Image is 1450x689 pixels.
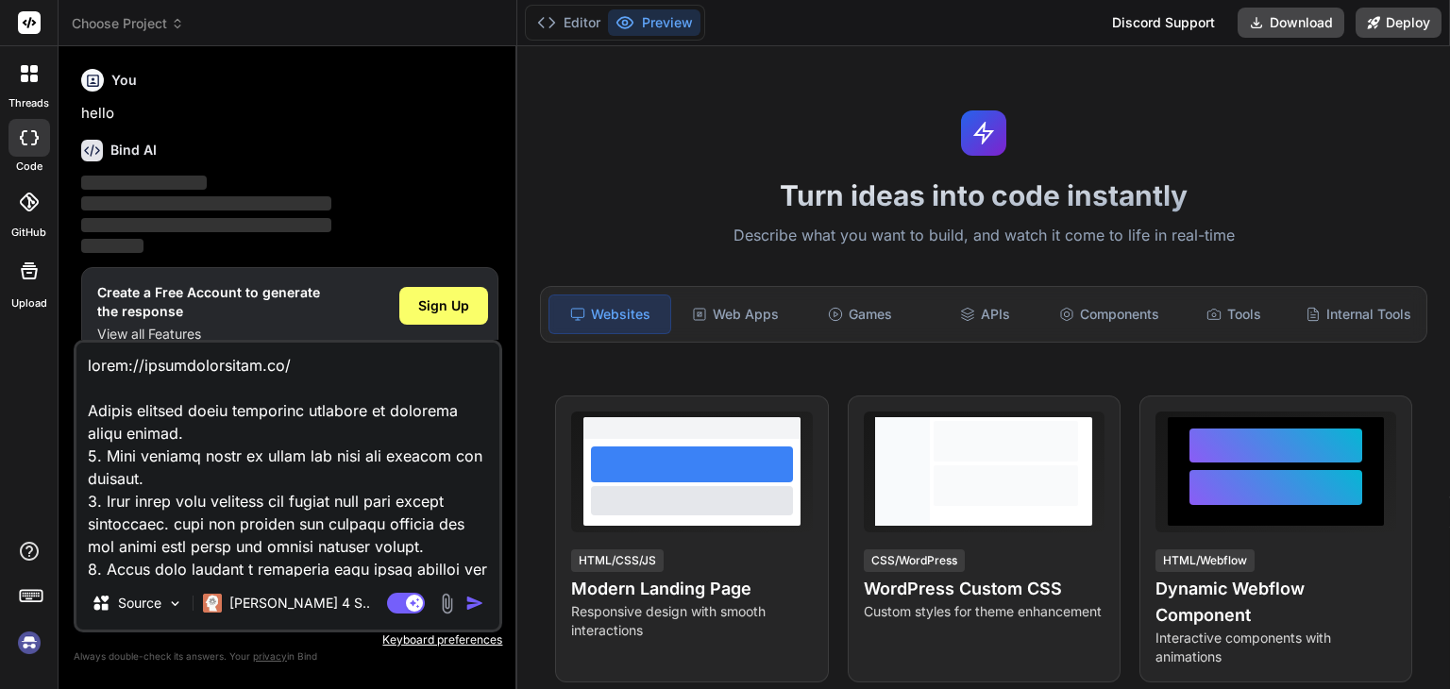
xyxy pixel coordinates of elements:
h4: Dynamic Webflow Component [1155,576,1396,629]
span: ‌ [81,218,331,232]
h6: You [111,71,137,90]
img: attachment [436,593,458,614]
span: privacy [253,650,287,662]
span: ‌ [81,196,331,210]
div: Websites [548,294,671,334]
span: ‌ [81,176,207,190]
p: Source [118,594,161,613]
div: Internal Tools [1298,294,1419,334]
p: hello [81,103,498,125]
h1: Turn ideas into code instantly [529,178,1439,212]
button: Download [1238,8,1344,38]
img: icon [465,594,484,613]
div: Games [800,294,920,334]
div: CSS/WordPress [864,549,965,572]
label: GitHub [11,225,46,241]
p: Custom styles for theme enhancement [864,602,1104,621]
label: threads [8,95,49,111]
div: Discord Support [1101,8,1226,38]
label: Upload [11,295,47,311]
img: Pick Models [167,596,183,612]
span: ‌ [81,239,143,253]
div: HTML/Webflow [1155,549,1255,572]
p: Interactive components with animations [1155,629,1396,666]
p: Always double-check its answers. Your in Bind [74,647,502,665]
p: [PERSON_NAME] 4 S.. [229,594,370,613]
h1: Create a Free Account to generate the response [97,283,320,321]
h4: Modern Landing Page [571,576,812,602]
span: Sign Up [418,296,469,315]
p: Keyboard preferences [74,632,502,647]
div: Tools [1173,294,1294,334]
span: Choose Project [72,14,184,33]
div: HTML/CSS/JS [571,549,664,572]
h4: WordPress Custom CSS [864,576,1104,602]
textarea: lorem://ipsumdolorsitam.co/ Adipis elitsed doeiu temporinc utlabore et dolorema aliqu enimad. 5. ... [76,343,499,577]
button: Editor [530,9,608,36]
p: View all Features [97,325,320,344]
p: Responsive design with smooth interactions [571,602,812,640]
button: Deploy [1356,8,1442,38]
img: signin [13,627,45,659]
img: Claude 4 Sonnet [203,594,222,613]
div: Components [1049,294,1170,334]
div: APIs [924,294,1045,334]
p: Describe what you want to build, and watch it come to life in real-time [529,224,1439,248]
h6: Bind AI [110,141,157,160]
label: code [16,159,42,175]
div: Web Apps [675,294,796,334]
button: Preview [608,9,700,36]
